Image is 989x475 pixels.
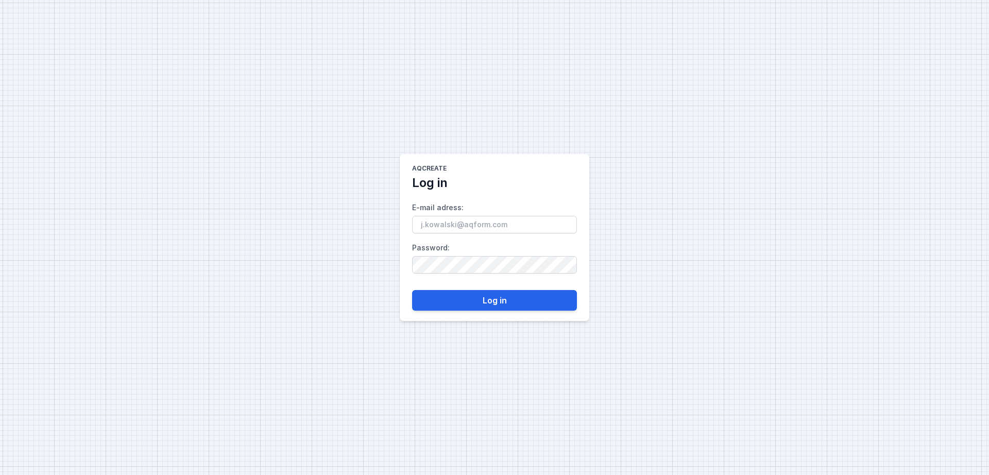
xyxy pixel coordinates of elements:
[412,199,577,233] label: E-mail adress :
[412,175,448,191] h2: Log in
[412,216,577,233] input: E-mail adress:
[412,164,447,175] h1: AQcreate
[412,240,577,274] label: Password :
[412,290,577,311] button: Log in
[412,256,577,274] input: Password:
